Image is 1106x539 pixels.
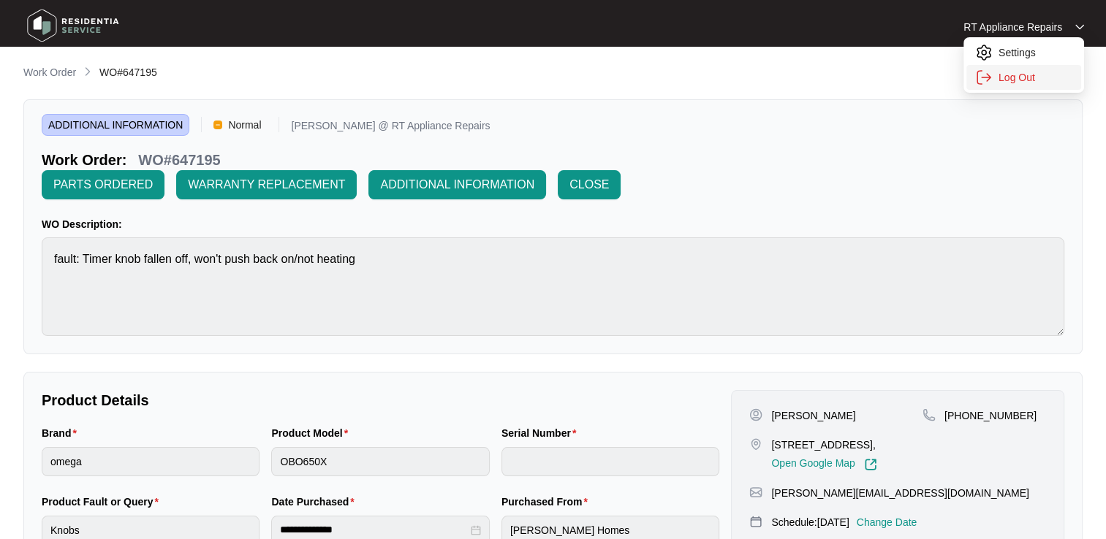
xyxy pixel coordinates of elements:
[42,217,1064,232] p: WO Description:
[771,437,876,452] p: [STREET_ADDRESS],
[280,522,467,538] input: Date Purchased
[864,458,877,471] img: Link-External
[42,237,1064,336] textarea: fault: Timer knob fallen off, won't push back on/not heating
[42,390,719,410] p: Product Details
[271,426,354,440] label: Product Model
[1075,23,1084,31] img: dropdown arrow
[749,437,762,451] img: map-pin
[42,150,126,170] p: Work Order:
[963,20,1062,34] p: RT Appliance Repairs
[975,44,993,61] img: settings icon
[771,486,1029,500] p: [PERSON_NAME][EMAIL_ADDRESS][DOMAIN_NAME]
[380,176,534,194] span: ADDITIONAL INFORMATION
[23,65,76,80] p: Work Order
[749,486,762,499] img: map-pin
[771,515,849,530] p: Schedule: [DATE]
[291,121,490,136] p: [PERSON_NAME] @ RT Appliance Repairs
[42,170,164,199] button: PARTS ORDERED
[368,170,546,199] button: ADDITIONAL INFORMATION
[213,121,222,129] img: Vercel Logo
[20,65,79,81] a: Work Order
[975,69,993,86] img: settings icon
[188,176,345,194] span: WARRANTY REPLACEMENT
[771,458,876,471] a: Open Google Map
[176,170,357,199] button: WARRANTY REPLACEMENT
[22,4,124,47] img: residentia service logo
[501,447,719,476] input: Serial Number
[569,176,609,194] span: CLOSE
[42,447,260,476] input: Brand
[558,170,621,199] button: CLOSE
[42,494,164,509] label: Product Fault or Query
[999,70,1072,85] p: Log Out
[857,515,917,530] p: Change Date
[749,515,762,528] img: map-pin
[42,114,189,136] span: ADDITIONAL INFORMATION
[53,176,153,194] span: PARTS ORDERED
[501,494,594,509] label: Purchased From
[944,408,1037,423] p: [PHONE_NUMBER]
[771,408,855,423] p: [PERSON_NAME]
[42,426,83,440] label: Brand
[82,66,94,77] img: chevron-right
[271,447,489,476] input: Product Model
[501,426,582,440] label: Serial Number
[99,66,157,78] span: WO#647195
[749,408,762,421] img: user-pin
[999,45,1072,60] p: Settings
[138,150,220,170] p: WO#647195
[271,494,360,509] label: Date Purchased
[222,114,267,136] span: Normal
[923,408,936,421] img: map-pin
